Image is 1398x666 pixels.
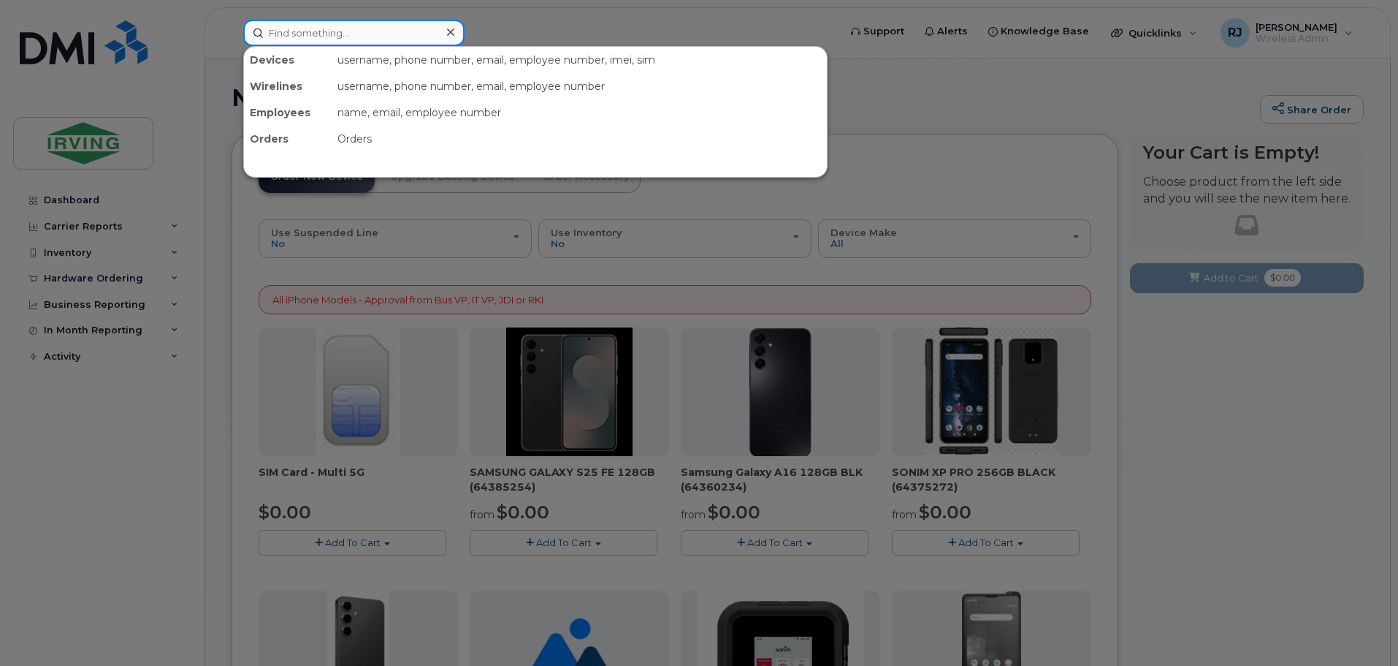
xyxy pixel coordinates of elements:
[244,99,332,126] div: Employees
[332,99,827,126] div: name, email, employee number
[332,47,827,73] div: username, phone number, email, employee number, imei, sim
[332,73,827,99] div: username, phone number, email, employee number
[244,126,332,152] div: Orders
[244,73,332,99] div: Wirelines
[244,47,332,73] div: Devices
[332,126,827,152] div: Orders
